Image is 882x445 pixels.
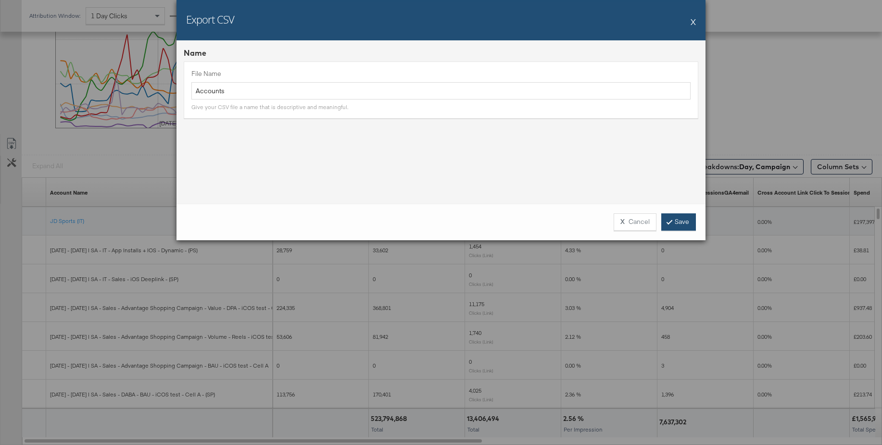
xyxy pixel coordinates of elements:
h2: Export CSV [186,12,234,26]
button: X [691,12,696,31]
strong: X [620,217,625,226]
div: Name [184,48,698,59]
a: Save [661,213,696,231]
div: Give your CSV file a name that is descriptive and meaningful. [191,103,348,111]
button: XCancel [614,213,656,231]
label: File Name [191,69,691,78]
